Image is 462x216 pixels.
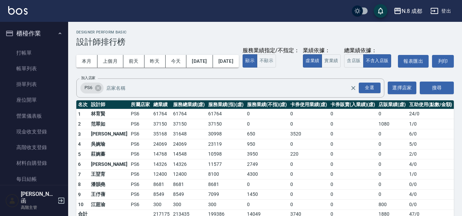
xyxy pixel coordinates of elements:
td: PS6 [129,139,152,149]
td: 7099 [206,189,245,200]
span: 10 [78,202,84,207]
td: 300 [206,200,245,210]
td: 0 / 0 [407,179,454,190]
div: 全選 [359,83,381,93]
td: 35168 [152,129,171,139]
span: 3 [78,131,81,137]
td: 1 / 0 [407,119,454,129]
td: 1 / 0 [407,169,454,179]
td: [PERSON_NAME] [89,129,129,139]
th: 店販業績(虛) [377,100,407,109]
td: 潘韻堯 [89,179,129,190]
div: 服務業績指定/不指定： [243,47,299,54]
td: 14548 [171,149,207,159]
td: 24 / 0 [407,109,454,119]
td: 0 [245,179,289,190]
th: 總業績 [152,100,171,109]
img: Logo [8,6,28,15]
th: 服務業績(指)(虛) [206,100,245,109]
td: 0 [289,119,329,129]
td: 1450 [245,189,289,200]
button: N.8 成都 [391,4,425,18]
td: 8681 [171,179,207,190]
span: 7 [78,172,81,177]
td: [PERSON_NAME] [89,159,129,170]
td: 4300 [245,169,289,179]
button: 今天 [166,55,187,68]
button: 昨天 [144,55,166,68]
td: 4 / 0 [407,189,454,200]
td: 0 [329,119,377,129]
td: 23119 [206,139,245,149]
th: 卡券販賣(入業績)(虛) [329,100,377,109]
td: 220 [289,149,329,159]
a: 掛單列表 [3,76,65,92]
td: 王堃育 [89,169,129,179]
td: 江莛渝 [89,200,129,210]
td: 王伃蒨 [89,189,129,200]
button: Clear [349,83,358,93]
td: 0 [245,200,289,210]
td: 800 [377,200,407,210]
td: 0 [289,139,329,149]
td: 30998 [206,129,245,139]
span: 5 [78,152,81,157]
td: 37150 [152,119,171,129]
td: 24069 [152,139,171,149]
th: 服務業績(不指)(虛) [245,100,289,109]
td: 37150 [171,119,207,129]
td: 650 [245,129,289,139]
td: 0 [329,169,377,179]
td: 0 [289,189,329,200]
button: [DATE] [186,55,213,68]
td: 0 [289,169,329,179]
button: 含店販 [344,54,363,68]
td: 0 / 0 [407,200,454,210]
button: 櫃檯作業 [3,25,65,42]
th: 卡券使用業績(虛) [289,100,329,109]
a: 帳單列表 [3,61,65,76]
td: PS6 [129,179,152,190]
a: 報表匯出 [398,55,429,68]
th: 名次 [76,100,89,109]
td: 0 [329,189,377,200]
th: 服務總業績(虛) [171,100,207,109]
td: PS6 [129,159,152,170]
th: 設計師 [89,100,129,109]
td: 37150 [206,119,245,129]
td: 0 [245,109,289,119]
td: 吳婉瑜 [89,139,129,149]
td: 5 / 0 [407,139,454,149]
td: 0 [329,200,377,210]
span: 2 [78,121,81,127]
td: 12400 [171,169,207,179]
a: 現金收支登錄 [3,124,65,140]
button: save [374,4,387,18]
td: PS6 [129,189,152,200]
div: 業績依據： [303,47,341,54]
a: 每日結帳 [3,171,65,187]
td: 14326 [171,159,207,170]
button: 上個月 [97,55,123,68]
a: 座位開單 [3,92,65,108]
div: N.8 成都 [402,7,422,15]
img: Person [5,194,19,207]
button: 登出 [428,5,454,17]
td: PS6 [129,119,152,129]
button: Open [357,81,382,95]
td: 0 [245,119,289,129]
td: 61764 [171,109,207,119]
a: 營業儀表板 [3,108,65,124]
div: PS6 [80,83,104,93]
td: 3520 [289,129,329,139]
div: 總業績依據： [344,47,395,54]
td: 0 [377,109,407,119]
a: 打帳單 [3,45,65,61]
td: 14768 [152,149,171,159]
td: 0 [289,179,329,190]
td: 0 [329,109,377,119]
td: 31648 [171,129,207,139]
td: 0 [329,139,377,149]
h5: [PERSON_NAME]函 [21,191,56,204]
td: 8681 [152,179,171,190]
